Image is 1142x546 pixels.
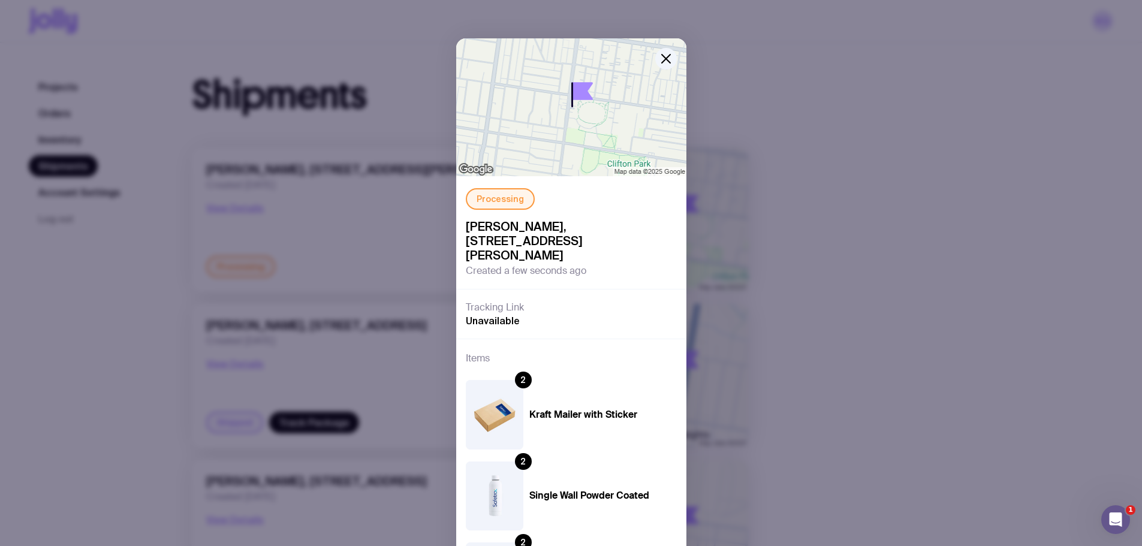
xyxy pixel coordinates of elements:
h3: Items [466,351,490,366]
span: Unavailable [466,315,520,327]
span: 1 [1126,505,1135,515]
img: staticmap [456,38,686,176]
div: Processing [466,188,535,210]
h4: Single Wall Powder Coated [529,490,649,502]
h3: Tracking Link [466,301,524,313]
iframe: Intercom live chat [1101,505,1130,534]
div: 2 [515,372,532,388]
span: Created a few seconds ago [466,265,586,277]
h4: Kraft Mailer with Sticker [529,409,649,421]
span: [PERSON_NAME], [STREET_ADDRESS][PERSON_NAME] [466,219,677,263]
div: 2 [515,453,532,470]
